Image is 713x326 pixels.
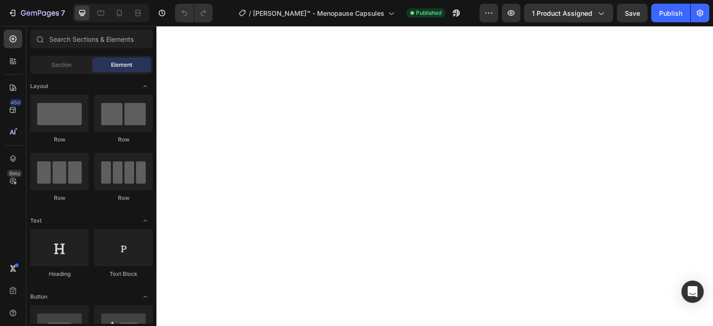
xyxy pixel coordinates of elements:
[52,61,71,69] span: Section
[30,82,48,90] span: Layout
[30,30,153,48] input: Search Sections & Elements
[249,8,251,18] span: /
[30,217,42,225] span: Text
[94,194,153,202] div: Row
[532,8,592,18] span: 1 product assigned
[138,79,153,94] span: Toggle open
[617,4,648,22] button: Save
[524,4,613,22] button: 1 product assigned
[4,4,69,22] button: 7
[61,7,65,19] p: 7
[253,8,384,18] span: [PERSON_NAME]™ - Menopause Capsules
[9,99,22,106] div: 450
[416,9,441,17] span: Published
[111,61,132,69] span: Element
[659,8,682,18] div: Publish
[175,4,213,22] div: Undo/Redo
[625,9,640,17] span: Save
[138,289,153,304] span: Toggle open
[651,4,690,22] button: Publish
[94,270,153,278] div: Text Block
[7,170,22,177] div: Beta
[94,135,153,144] div: Row
[30,135,89,144] div: Row
[30,270,89,278] div: Heading
[156,26,713,326] iframe: Design area
[30,194,89,202] div: Row
[681,281,704,303] div: Open Intercom Messenger
[138,213,153,228] span: Toggle open
[30,293,47,301] span: Button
